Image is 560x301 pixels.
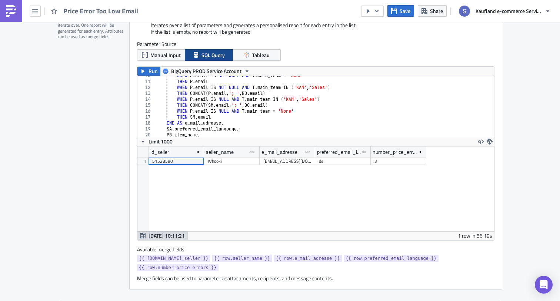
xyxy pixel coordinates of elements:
a: {{ row.preferred_email_language }} [344,255,439,262]
div: 13 [137,90,155,96]
div: 18 [137,120,155,126]
div: 1 row in 56.19s [458,231,492,240]
div: 17 [137,114,155,120]
div: number_price_errors [373,146,418,158]
span: {{ row.e_mail_adresse }} [276,255,340,262]
span: english version below [3,4,55,10]
span: Run [149,67,158,76]
div: 12 [137,85,155,90]
span: Tableau [252,51,270,59]
div: 16 [137,108,155,114]
a: {{ row.number_price_errors }} [137,264,219,271]
div: Whooki [208,158,256,165]
div: [EMAIL_ADDRESS][DOMAIN_NAME] [263,158,311,165]
button: Save [387,5,414,17]
div: Merge fields can be used to parameterize attachments, recipients, and message contents. [137,275,494,282]
span: Share [430,7,443,15]
span: Vážená predajkyňa, vážený predajca [3,33,97,39]
span: domnievame sa, že pri vytváraní vašich ponúk došlo k chybám. [3,44,155,50]
span: [DATE] 10:11:21 [149,232,185,239]
button: Manual Input [137,49,185,61]
button: BigQuery PROD Service Account [160,67,253,76]
span: Limit 1000 [149,138,173,145]
div: Define a list of parameters to iterate over. One report will be generated for each entry. Attribu... [58,17,124,40]
div: id_seller [150,146,169,158]
span: {{ row.seller_name }} [214,255,270,262]
div: 3 [374,158,423,165]
div: Iterates over a list of parameters and generates a personalised report for each entry in the list... [137,22,494,41]
p: {% if row.preferred_email_language=='sk' %} [3,18,354,25]
span: V môžete vidieť aktuálnu cenu produktu. [18,66,131,72]
span: {{ [DOMAIN_NAME]_seller }} [139,255,209,262]
img: PushMetrics [5,5,17,17]
div: e_mail_adresse [261,146,297,158]
div: 20 [137,132,155,138]
div: preferred_email_language [317,146,362,158]
span: BigQuery PROD Service Account [171,67,241,76]
div: Open Intercom Messenger [535,276,553,294]
span: Kaufland e-commerce Services GmbH & Co. KG [476,7,542,15]
button: Share [418,5,447,17]
label: Parameter Source [137,41,494,47]
span: Save [400,7,410,15]
div: 15 [137,102,155,108]
span: Manual Input [150,51,181,59]
a: {{ [DOMAIN_NAME]_seller }} [137,255,210,262]
button: Tableau [233,49,281,61]
div: 14 [137,96,155,102]
button: [DATE] 10:11:21 [137,231,188,240]
div: seller_name [206,146,234,158]
button: Limit 1000 [137,137,175,146]
button: Kaufland e-commerce Services GmbH & Co. KG [454,3,554,19]
div: 19 [137,126,155,132]
a: {{ row.seller_name }} [212,255,272,262]
div: de [319,158,367,165]
img: Avatar [458,5,471,17]
em: stĺpci H [21,66,39,72]
span: {{ row.number_price_errors }} [139,264,217,271]
div: 51528590 [152,158,200,165]
button: Run [137,67,160,76]
span: Skontrolujte, prosím, či sú ceny produktov uvedených v prílohe správne. [3,55,191,61]
strong: {{ row.seller_name }} [97,32,157,39]
span: SQL Query [201,51,225,59]
a: {{ row.e_mail_adresse }} [274,255,342,262]
label: Available merge fields [137,246,193,253]
span: Price Error Too Low Email [63,7,139,15]
span: {{ row.preferred_email_language }} [346,255,437,262]
div: 11 [137,79,155,85]
button: SQL Query [185,49,233,61]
